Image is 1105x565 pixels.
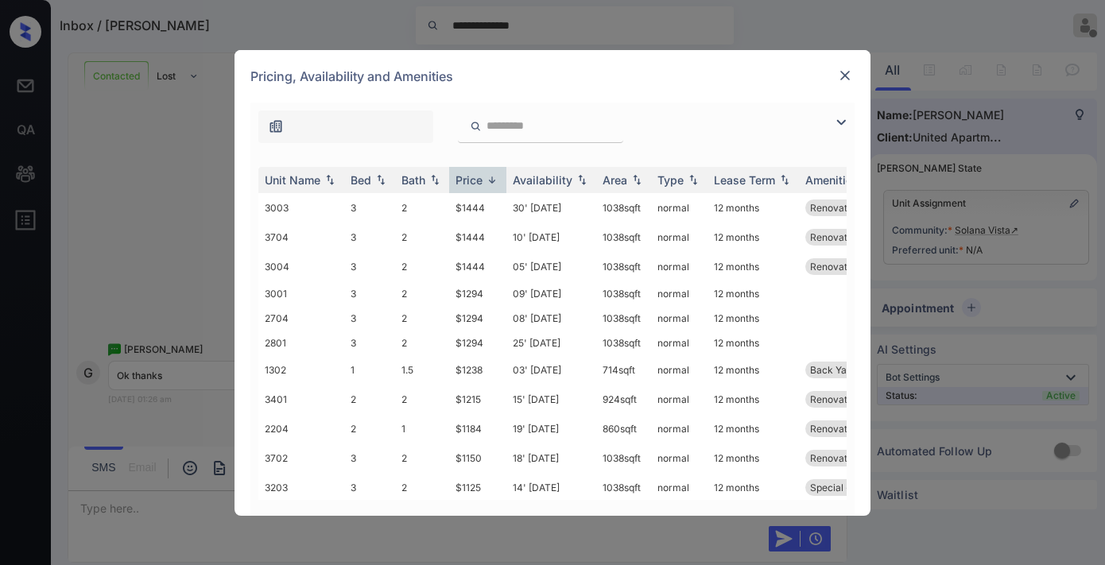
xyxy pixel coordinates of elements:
td: 3203 [258,473,344,502]
span: Renovated [810,452,859,464]
td: 3 [344,473,395,502]
td: 12 months [708,414,799,443]
div: Price [456,173,483,187]
td: 2 [395,473,449,502]
td: 1 [395,414,449,443]
td: 860 sqft [596,414,651,443]
img: sorting [629,174,645,185]
span: Renovated [810,261,859,273]
img: icon-zuma [470,119,482,134]
td: 3704 [258,223,344,252]
td: 1038 sqft [596,331,651,355]
td: 1038 sqft [596,223,651,252]
td: 2204 [258,414,344,443]
td: $1444 [449,252,506,281]
td: 1038 sqft [596,306,651,331]
td: 12 months [708,443,799,473]
td: 19' [DATE] [506,414,596,443]
img: sorting [777,174,793,185]
td: 2 [395,193,449,223]
td: 12 months [708,252,799,281]
td: 05' [DATE] [506,252,596,281]
td: 09' [DATE] [506,281,596,306]
td: 1038 sqft [596,473,651,502]
td: 12 months [708,306,799,331]
td: normal [651,385,708,414]
td: 14' [DATE] [506,473,596,502]
td: 1038 sqft [596,281,651,306]
td: $1238 [449,355,506,385]
td: 3001 [258,281,344,306]
td: normal [651,281,708,306]
td: 10' [DATE] [506,223,596,252]
td: 2 [395,306,449,331]
td: $1444 [449,193,506,223]
td: normal [651,223,708,252]
td: 2 [344,414,395,443]
td: 2 [395,385,449,414]
td: $1294 [449,331,506,355]
td: 2 [395,281,449,306]
td: normal [651,473,708,502]
td: 12 months [708,223,799,252]
td: 25' [DATE] [506,331,596,355]
td: $1184 [449,414,506,443]
td: 1302 [258,355,344,385]
td: 1 [344,355,395,385]
img: close [837,68,853,83]
div: Amenities [805,173,859,187]
td: 2 [395,223,449,252]
img: sorting [685,174,701,185]
div: Area [603,173,627,187]
td: 15' [DATE] [506,385,596,414]
td: 1038 sqft [596,252,651,281]
div: Unit Name [265,173,320,187]
div: Availability [513,173,572,187]
td: normal [651,414,708,443]
td: normal [651,193,708,223]
td: $1125 [449,473,506,502]
td: 2704 [258,306,344,331]
td: 12 months [708,385,799,414]
img: sorting [574,174,590,185]
img: icon-zuma [832,113,851,132]
td: 2 [395,443,449,473]
span: Renovated [810,393,859,405]
img: icon-zuma [268,118,284,134]
span: Back Yard [810,364,856,376]
td: 3 [344,331,395,355]
td: 1038 sqft [596,443,651,473]
td: 18' [DATE] [506,443,596,473]
img: sorting [427,174,443,185]
div: Bath [401,173,425,187]
td: 3 [344,306,395,331]
td: 3003 [258,193,344,223]
td: $1444 [449,223,506,252]
td: $1294 [449,281,506,306]
td: 30' [DATE] [506,193,596,223]
span: Renovated [810,231,859,243]
td: $1294 [449,306,506,331]
span: Special - 01 [810,482,863,493]
td: 924 sqft [596,385,651,414]
img: sorting [373,174,389,185]
td: 3 [344,223,395,252]
td: 714 sqft [596,355,651,385]
td: 12 months [708,355,799,385]
td: 3 [344,281,395,306]
td: 3004 [258,252,344,281]
td: 3401 [258,385,344,414]
td: normal [651,443,708,473]
td: 2801 [258,331,344,355]
div: Pricing, Availability and Amenities [235,50,870,103]
td: 3702 [258,443,344,473]
td: 2 [395,252,449,281]
td: normal [651,306,708,331]
td: 2 [395,331,449,355]
img: sorting [322,174,338,185]
td: 1038 sqft [596,193,651,223]
td: normal [651,252,708,281]
div: Type [657,173,684,187]
span: Renovated [810,202,859,214]
td: $1150 [449,443,506,473]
